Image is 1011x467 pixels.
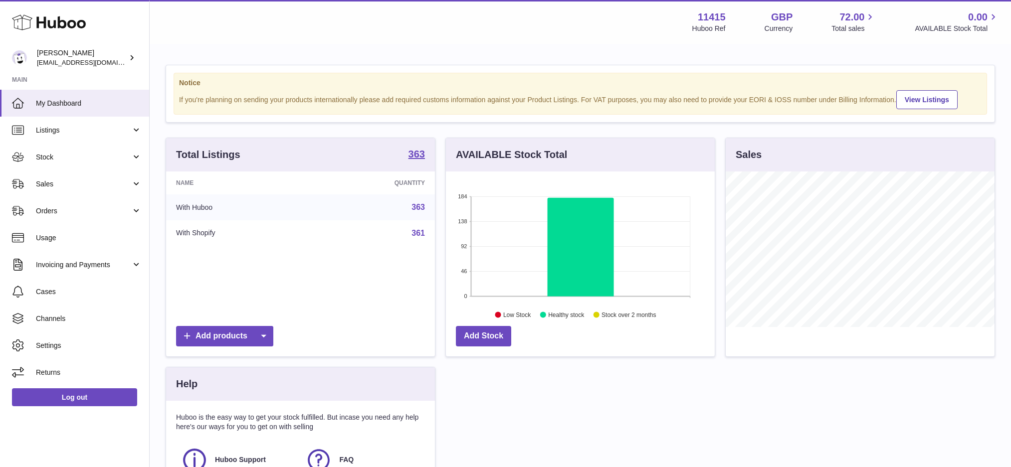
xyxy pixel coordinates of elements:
[456,148,567,161] h3: AVAILABLE Stock Total
[456,326,511,346] a: Add Stock
[215,455,266,465] span: Huboo Support
[831,24,876,33] span: Total sales
[166,171,311,194] th: Name
[692,24,726,33] div: Huboo Ref
[36,126,131,135] span: Listings
[36,287,142,297] span: Cases
[458,193,467,199] text: 184
[36,153,131,162] span: Stock
[411,203,425,211] a: 363
[37,58,147,66] span: [EMAIL_ADDRESS][DOMAIN_NAME]
[36,206,131,216] span: Orders
[179,89,982,109] div: If you're planning on sending your products internationally please add required customs informati...
[36,179,131,189] span: Sales
[12,50,27,65] img: care@shopmanto.uk
[311,171,435,194] th: Quantity
[166,220,311,246] td: With Shopify
[12,388,137,406] a: Log out
[37,48,127,67] div: [PERSON_NAME]
[339,455,354,465] span: FAQ
[176,413,425,432] p: Huboo is the easy way to get your stock fulfilled. But incase you need any help here's our ways f...
[176,326,273,346] a: Add products
[896,90,958,109] a: View Listings
[915,24,999,33] span: AVAILABLE Stock Total
[36,233,142,243] span: Usage
[458,218,467,224] text: 138
[408,149,425,159] strong: 363
[411,229,425,237] a: 361
[36,314,142,323] span: Channels
[461,243,467,249] text: 92
[176,148,240,161] h3: Total Listings
[179,78,982,88] strong: Notice
[548,311,585,318] text: Healthy stock
[968,10,988,24] span: 0.00
[831,10,876,33] a: 72.00 Total sales
[839,10,864,24] span: 72.00
[602,311,656,318] text: Stock over 2 months
[36,99,142,108] span: My Dashboard
[765,24,793,33] div: Currency
[36,341,142,350] span: Settings
[36,368,142,377] span: Returns
[915,10,999,33] a: 0.00 AVAILABLE Stock Total
[464,293,467,299] text: 0
[166,194,311,220] td: With Huboo
[503,311,531,318] text: Low Stock
[736,148,762,161] h3: Sales
[698,10,726,24] strong: 11415
[36,260,131,270] span: Invoicing and Payments
[461,268,467,274] text: 46
[408,149,425,161] a: 363
[176,377,198,391] h3: Help
[771,10,793,24] strong: GBP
